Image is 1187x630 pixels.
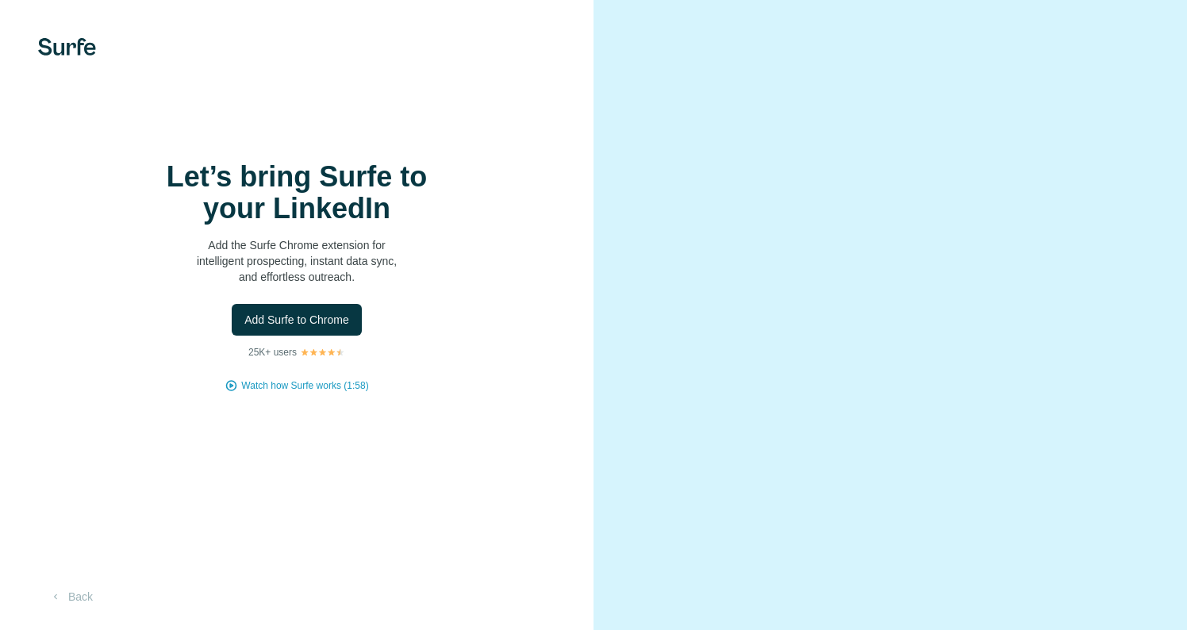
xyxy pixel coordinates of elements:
button: Watch how Surfe works (1:58) [241,378,368,393]
span: Add Surfe to Chrome [244,312,349,328]
p: Add the Surfe Chrome extension for intelligent prospecting, instant data sync, and effortless out... [138,237,455,285]
button: Add Surfe to Chrome [232,304,362,336]
img: Rating Stars [300,348,345,357]
p: 25K+ users [248,345,297,359]
img: Surfe's logo [38,38,96,56]
h1: Let’s bring Surfe to your LinkedIn [138,161,455,225]
button: Back [38,582,104,611]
